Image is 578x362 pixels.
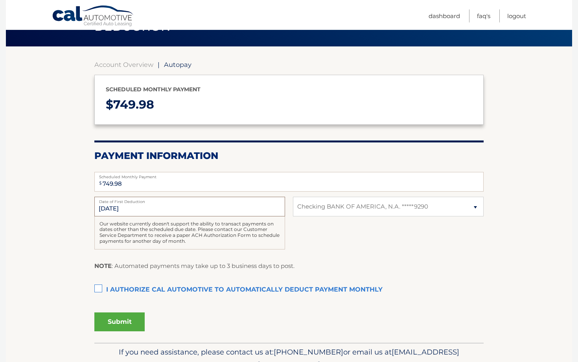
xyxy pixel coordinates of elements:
[94,197,285,203] label: Date of First Deduction
[429,9,460,22] a: Dashboard
[94,216,285,249] div: Our website currently doesn't support the ability to transact payments on dates other than the sc...
[158,61,160,68] span: |
[94,312,145,331] button: Submit
[94,262,112,270] strong: NOTE
[97,174,104,192] span: $
[274,347,343,356] span: [PHONE_NUMBER]
[477,9,490,22] a: FAQ's
[94,172,484,178] label: Scheduled Monthly Payment
[113,97,154,112] span: 749.98
[106,94,472,115] p: $
[52,5,134,28] a: Cal Automotive
[507,9,526,22] a: Logout
[94,150,484,162] h2: Payment Information
[94,61,153,68] a: Account Overview
[94,197,285,216] input: Payment Date
[106,85,472,94] p: Scheduled monthly payment
[94,172,484,192] input: Payment Amount
[164,61,191,68] span: Autopay
[94,261,295,271] p: : Automated payments may take up to 3 business days to post.
[94,282,484,298] label: I authorize cal automotive to automatically deduct payment monthly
